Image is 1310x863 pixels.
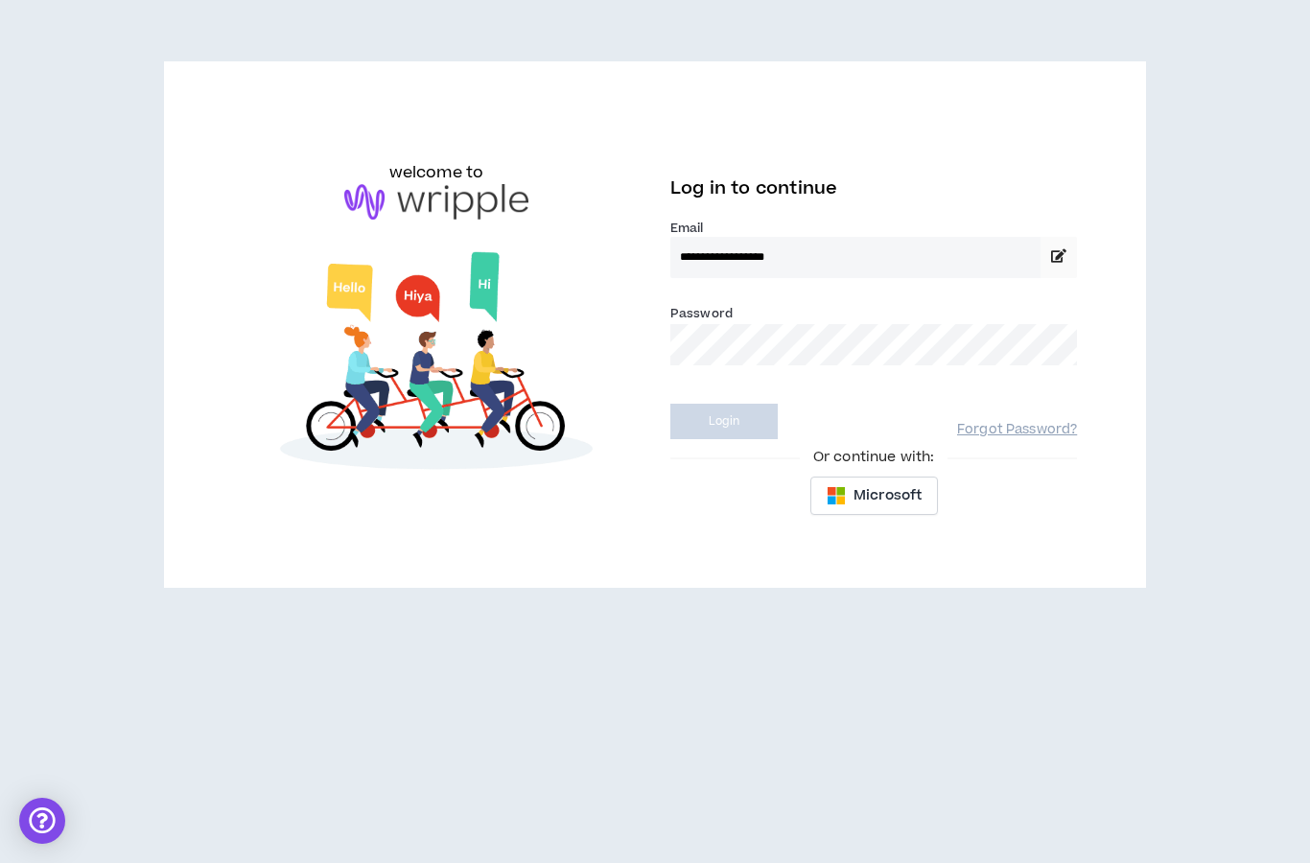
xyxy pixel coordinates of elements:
[389,161,484,184] h6: welcome to
[344,184,528,221] img: logo-brand.png
[670,305,733,322] label: Password
[233,239,640,488] img: Welcome to Wripple
[800,447,947,468] span: Or continue with:
[670,176,837,200] span: Log in to continue
[19,798,65,844] div: Open Intercom Messenger
[670,220,1077,237] label: Email
[854,485,922,506] span: Microsoft
[957,421,1077,439] a: Forgot Password?
[670,404,778,439] button: Login
[810,477,938,515] button: Microsoft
